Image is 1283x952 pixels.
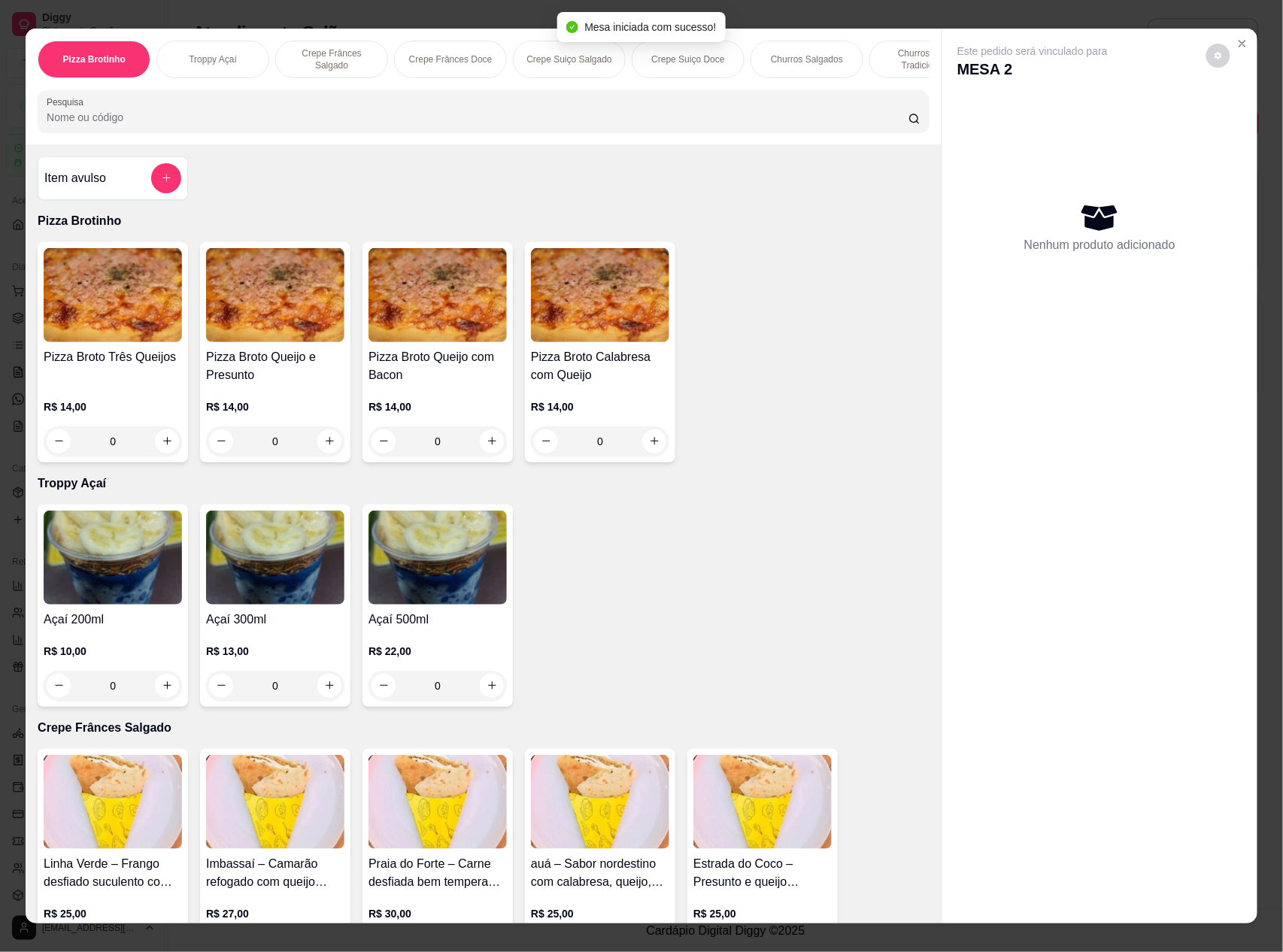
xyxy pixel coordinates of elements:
button: Close [1230,32,1254,56]
p: R$ 25,00 [531,906,669,921]
p: Crepe Suiço Doce [651,53,724,65]
img: product-image [44,755,182,849]
h4: Açaí 300ml [206,611,344,629]
p: MESA 2 [957,59,1108,80]
p: Este pedido será vinculado para [957,44,1108,59]
input: Pesquisa [47,110,908,125]
p: R$ 25,00 [44,906,182,921]
h4: Linha Verde – Frango desfiado suculento com queijo mussarela, cream cheese e o toque especial do ... [44,855,182,891]
p: Crepe Frânces Salgado [288,47,375,71]
p: R$ 14,00 [531,399,669,414]
button: increase-product-quantity [480,429,504,453]
p: Troppy Açaí [38,474,930,493]
p: R$ 22,00 [369,644,507,659]
h4: Imbassaí – Camarão refogado com queijo mussarela e cream cheese. Delicioso e refinado! [206,855,344,891]
p: R$ 14,00 [369,399,507,414]
p: Churros Salgados [771,53,843,65]
h4: auá – Sabor nordestino com calabresa, queijo, cream cheese, tomate e milho amarelo. Uma combinaçã... [531,855,669,891]
p: Crepe Suiço Salgado [526,53,611,65]
h4: Açaí 500ml [369,611,507,629]
p: Crepe Frânces Doce [409,53,493,65]
p: R$ 30,00 [369,906,507,921]
img: product-image [206,248,344,342]
button: decrease-product-quantity [47,429,71,453]
p: Pizza Brotinho [62,53,125,65]
img: product-image [369,755,507,849]
p: R$ 13,00 [206,644,344,659]
img: product-image [369,511,507,605]
h4: Pizza Broto Três Queijos [44,348,182,366]
button: increase-product-quantity [155,429,179,453]
h4: Praia do Forte – Carne desfiada bem temperada, com queijo mussarela, banana ,cebola caramelizada ... [369,855,507,891]
h4: Pizza Broto Queijo com Bacon [369,348,507,384]
button: decrease-product-quantity [209,429,233,453]
label: Pesquisa [47,96,89,108]
p: Nenhum produto adicionado [1024,236,1175,254]
p: Churros Doce Tradicionais [882,47,969,71]
img: product-image [369,248,507,342]
p: R$ 10,00 [44,644,182,659]
p: R$ 27,00 [206,906,344,921]
p: Crepe Frânces Salgado [38,719,930,737]
p: Pizza Brotinho [38,212,930,230]
p: R$ 14,00 [44,399,182,414]
img: product-image [531,248,669,342]
span: check-circle [566,21,578,33]
img: product-image [531,755,669,849]
img: product-image [206,511,344,605]
p: Troppy Açaí [189,53,237,65]
button: add-separate-item [151,163,181,193]
button: increase-product-quantity [317,429,341,453]
img: product-image [693,755,832,849]
h4: Pizza Broto Calabresa com Queijo [531,348,669,384]
p: R$ 25,00 [693,906,832,921]
button: decrease-product-quantity [372,429,396,453]
img: product-image [44,248,182,342]
img: product-image [44,511,182,605]
img: product-image [206,755,344,849]
h4: Estrada do Coco – Presunto e queijo mussarela com orégano e um toque cremoso de cream cheese. Tra... [693,855,832,891]
p: R$ 14,00 [206,399,344,414]
h4: Açaí 200ml [44,611,182,629]
span: Mesa iniciada com sucesso! [584,21,716,33]
h4: Pizza Broto Queijo e Presunto [206,348,344,384]
h4: Item avulso [44,169,106,187]
button: decrease-product-quantity [534,429,558,453]
button: increase-product-quantity [642,429,666,453]
button: decrease-product-quantity [1206,44,1230,68]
